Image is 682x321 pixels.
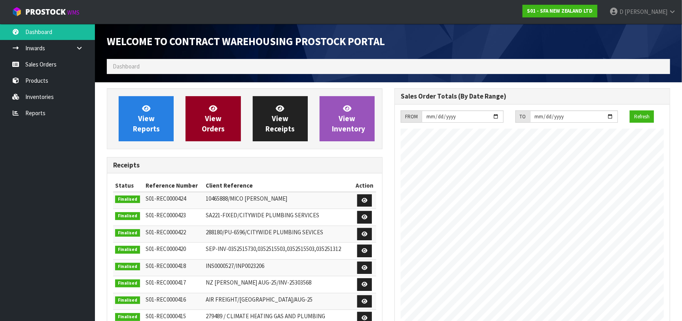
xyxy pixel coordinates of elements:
div: TO [515,110,530,123]
span: ProStock [25,7,66,17]
th: Reference Number [144,179,204,192]
span: [PERSON_NAME] [625,8,667,15]
div: FROM [401,110,422,123]
span: Finalised [115,246,140,254]
span: Finalised [115,263,140,271]
a: ViewReceipts [253,96,308,141]
span: S01-REC0000418 [146,262,186,270]
span: Finalised [115,279,140,287]
h3: Sales Order Totals (By Date Range) [401,93,664,100]
a: ViewOrders [186,96,241,141]
span: S01-REC0000424 [146,195,186,202]
span: View Receipts [265,104,295,133]
span: 288180/PU-6596/CITYWIDE PLUMBING SEVICES [206,228,324,236]
th: Client Reference [204,179,353,192]
span: S01-REC0000417 [146,279,186,286]
a: ViewReports [119,96,174,141]
small: WMS [67,9,80,16]
span: AIR FREIGHT/[GEOGRAPHIC_DATA]/AUG-25 [206,296,313,303]
span: INS0000527/INP0023206 [206,262,265,270]
img: cube-alt.png [12,7,22,17]
span: D [619,8,623,15]
span: View Inventory [332,104,365,133]
h3: Receipts [113,161,376,169]
span: 279489 / CLIMATE HEATING GAS AND PLUMBING [206,312,326,320]
span: Finalised [115,296,140,304]
th: Action [353,179,376,192]
span: Welcome to Contract Warehousing ProStock Portal [107,35,385,48]
span: Finalised [115,229,140,237]
span: NZ [PERSON_NAME] AUG-25/INV-25303568 [206,279,312,286]
button: Refresh [630,110,654,123]
span: S01-REC0000423 [146,211,186,219]
span: S01-REC0000415 [146,312,186,320]
span: Finalised [115,313,140,321]
span: 10465888/MICO [PERSON_NAME] [206,195,288,202]
span: S01-REC0000416 [146,296,186,303]
span: Dashboard [113,63,140,70]
span: S01-REC0000422 [146,228,186,236]
span: Finalised [115,196,140,203]
a: ViewInventory [320,96,375,141]
th: Status [113,179,144,192]
strong: S01 - SFA NEW ZEALAND LTD [527,8,593,14]
span: SEP-INV-0352515730,0352515503,0352515503,035251312 [206,245,341,253]
span: S01-REC0000420 [146,245,186,253]
span: View Reports [133,104,160,133]
span: View Orders [202,104,225,133]
span: Finalised [115,212,140,220]
span: SA221-FIXED/CITYWIDE PLUMBING SERVICES [206,211,320,219]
